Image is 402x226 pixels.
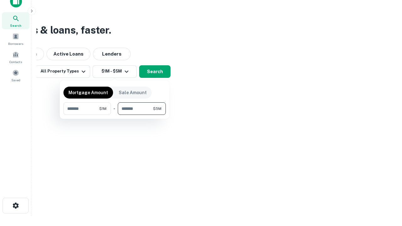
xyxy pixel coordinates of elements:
[371,176,402,206] iframe: Chat Widget
[99,106,106,111] span: $1M
[119,89,147,96] p: Sale Amount
[68,89,108,96] p: Mortgage Amount
[113,102,115,115] div: -
[153,106,161,111] span: $5M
